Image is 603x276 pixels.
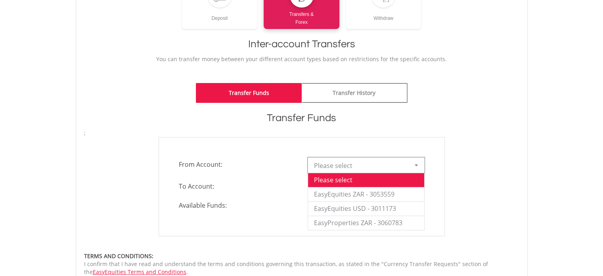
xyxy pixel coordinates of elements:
li: Please select [308,173,424,187]
span: To Account: [173,179,302,193]
div: Transfers & Forex [264,8,339,26]
li: EasyProperties ZAR - 3060783 [308,216,424,230]
span: Please select [314,158,406,174]
span: From Account: [173,157,302,172]
span: Available Funds: [173,201,302,210]
a: Transfer History [302,83,408,103]
h1: Inter-account Transfers [84,37,519,51]
div: Deposit [182,8,258,22]
p: You can transfer money between your different account types based on restrictions for the specifi... [84,55,519,63]
a: EasyEquities Terms and Conditions [93,268,186,276]
div: I confirm that I have read and understand the terms and conditions governing this transaction, as... [84,252,519,276]
li: EasyEquities ZAR - 3053559 [308,187,424,201]
li: EasyEquities USD - 3011173 [308,201,424,216]
h1: Transfer Funds [84,111,519,125]
a: Transfer Funds [196,83,302,103]
div: TERMS AND CONDITIONS: [84,252,519,260]
div: Withdraw [346,8,421,22]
